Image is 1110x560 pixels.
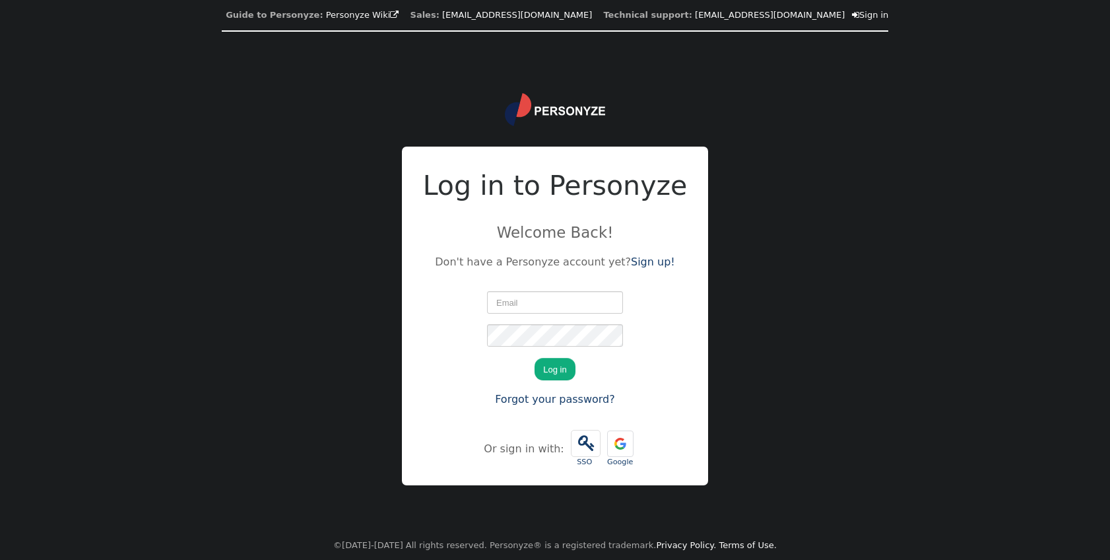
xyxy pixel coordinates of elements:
a: Sign up! [631,256,675,268]
b: Guide to Personyze: [226,10,323,20]
h2: Log in to Personyze [423,166,688,207]
b: Technical support: [603,10,692,20]
input: Email [487,291,623,314]
a: [EMAIL_ADDRESS][DOMAIN_NAME] [442,10,592,20]
a: Forgot your password? [495,393,615,405]
p: Don't have a Personyze account yet? [423,254,688,270]
span:  [571,431,600,456]
b: Sales: [410,10,440,20]
a:  SSO [568,423,604,475]
button: Log in [535,358,575,380]
p: Welcome Back! [423,221,688,244]
div: Or sign in with: [484,441,567,457]
a: Sign in [852,10,888,20]
div: SSO [571,457,599,468]
div: Google [607,457,634,468]
span:  [852,11,859,19]
a: Personyze Wiki [326,10,399,20]
span:  [390,11,399,19]
img: logo.svg [505,93,605,126]
a: Google [604,424,637,475]
a: Terms of Use. [719,540,777,550]
a: Privacy Policy. [656,540,716,550]
a: [EMAIL_ADDRESS][DOMAIN_NAME] [695,10,845,20]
